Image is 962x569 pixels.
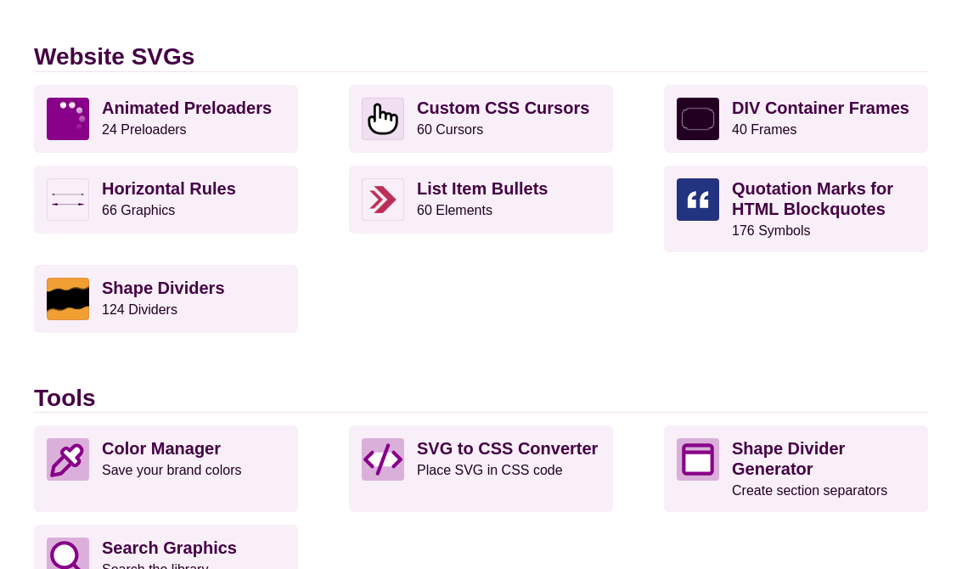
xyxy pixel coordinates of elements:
[417,99,589,117] strong: Custom CSS Cursors
[664,85,928,153] a: DIV Container Frames40 Frames
[417,439,598,458] strong: SVG to CSS Converter
[102,439,221,458] strong: Color Manager
[47,98,89,140] img: spinning loading animation fading dots in circle
[732,223,811,238] small: 176 Symbols
[102,279,225,297] strong: Shape Dividers
[732,99,909,117] strong: DIV Container Frames
[417,122,483,137] small: 60 Cursors
[362,178,404,221] img: Dual chevrons icon
[732,122,796,137] small: 40 Frames
[34,166,298,234] a: Horizontal Rules66 Graphics
[102,203,175,217] small: 66 Graphics
[417,463,563,477] small: Place SVG in CSS code
[102,122,187,137] small: 24 Preloaders
[34,85,298,153] a: Animated Preloaders24 Preloaders
[664,166,928,252] a: Quotation Marks for HTML Blockquotes176 Symbols
[677,98,719,140] img: fancy vintage frame
[34,265,298,333] a: Shape Dividers124 Dividers
[34,42,928,72] h2: Website SVGs
[417,203,492,217] small: 60 Elements
[417,179,548,198] strong: List Item Bullets
[732,179,893,218] strong: Quotation Marks for HTML Blockquotes
[34,425,298,512] a: Color Manager Save your brand colors
[47,178,89,221] img: Arrowhead caps on a horizontal rule line
[349,166,613,234] a: List Item Bullets60 Elements
[102,463,242,477] small: Save your brand colors
[732,483,887,498] small: Create section separators
[102,538,237,557] strong: Search Graphics
[102,179,236,198] strong: Horizontal Rules
[34,384,928,414] h2: Tools
[362,98,404,140] img: Hand pointer icon
[349,85,613,153] a: Custom CSS Cursors60 Cursors
[349,425,613,512] a: SVG to CSS Converter Place SVG in CSS code
[102,302,177,317] small: 124 Dividers
[664,425,928,512] a: Shape Divider Generator Create section separators
[732,439,845,478] strong: Shape Divider Generator
[47,278,89,320] img: Waves section divider
[102,99,272,117] strong: Animated Preloaders
[677,178,719,221] img: open quotation mark square and round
